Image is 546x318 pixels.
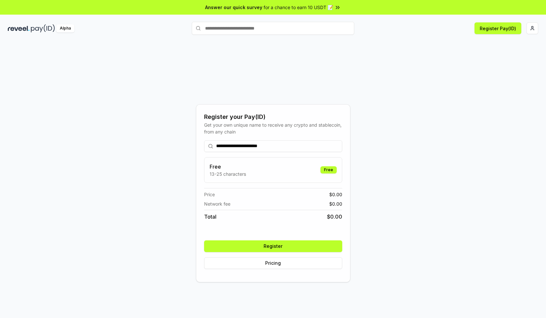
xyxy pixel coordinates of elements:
img: pay_id [31,24,55,32]
img: reveel_dark [8,24,30,32]
div: Get your own unique name to receive any crypto and stablecoin, from any chain [204,121,342,135]
span: $ 0.00 [327,213,342,221]
button: Register Pay(ID) [474,22,521,34]
div: Alpha [56,24,74,32]
h3: Free [210,163,246,171]
p: 13-25 characters [210,171,246,177]
span: Answer our quick survey [205,4,262,11]
span: $ 0.00 [329,200,342,207]
span: Network fee [204,200,230,207]
span: for a chance to earn 10 USDT 📝 [264,4,333,11]
button: Register [204,240,342,252]
div: Register your Pay(ID) [204,112,342,121]
div: Free [320,166,337,173]
span: $ 0.00 [329,191,342,198]
span: Total [204,213,216,221]
button: Pricing [204,257,342,269]
span: Price [204,191,215,198]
